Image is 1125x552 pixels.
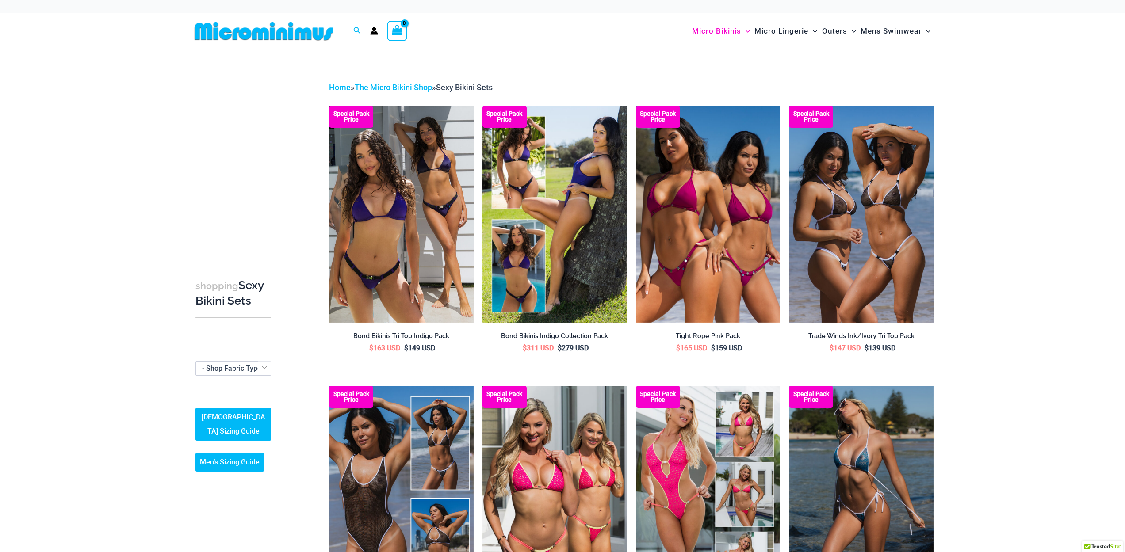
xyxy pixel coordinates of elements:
span: Micro Bikinis [692,20,741,42]
span: $ [711,344,715,352]
img: Collection Pack F [636,106,781,322]
span: shopping [195,280,238,291]
span: Sexy Bikini Sets [436,83,493,92]
a: Trade Winds Ink/Ivory Tri Top Pack [789,332,934,343]
bdi: 147 USD [830,344,861,352]
b: Special Pack Price [482,391,527,403]
a: The Micro Bikini Shop [355,83,432,92]
bdi: 311 USD [523,344,554,352]
bdi: 159 USD [711,344,742,352]
span: Menu Toggle [741,20,750,42]
span: $ [865,344,869,352]
span: $ [369,344,373,352]
a: [DEMOGRAPHIC_DATA] Sizing Guide [195,408,271,441]
a: Mens SwimwearMenu ToggleMenu Toggle [858,18,933,45]
h2: Tight Rope Pink Pack [636,332,781,340]
b: Special Pack Price [636,391,680,403]
a: Search icon link [353,26,361,37]
span: $ [676,344,680,352]
h2: Trade Winds Ink/Ivory Tri Top Pack [789,332,934,340]
span: Menu Toggle [922,20,930,42]
bdi: 139 USD [865,344,895,352]
b: Special Pack Price [789,391,833,403]
a: Bond Inidgo Collection Pack (10) Bond Indigo Bikini Collection Pack Back (6)Bond Indigo Bikini Co... [482,106,627,322]
a: OutersMenu ToggleMenu Toggle [820,18,858,45]
a: View Shopping Cart, empty [387,21,407,41]
b: Special Pack Price [789,111,833,122]
a: Bond Bikinis Tri Top Indigo Pack [329,332,474,343]
bdi: 149 USD [404,344,435,352]
b: Special Pack Price [636,111,680,122]
b: Special Pack Price [329,391,373,403]
a: Home [329,83,351,92]
span: - Shop Fabric Type [196,362,271,375]
a: Tight Rope Pink Pack [636,332,781,343]
span: Menu Toggle [808,20,817,42]
img: Bond Indigo Tri Top Pack (1) [329,106,474,322]
a: Collection Pack F Collection Pack B (3)Collection Pack B (3) [636,106,781,322]
img: MM SHOP LOGO FLAT [191,21,337,41]
b: Special Pack Price [482,111,527,122]
img: Bond Inidgo Collection Pack (10) [482,106,627,322]
span: $ [558,344,562,352]
span: $ [830,344,834,352]
span: - Shop Fabric Type [195,361,271,376]
h3: Sexy Bikini Sets [195,278,271,308]
a: Micro LingerieMenu ToggleMenu Toggle [752,18,819,45]
span: » » [329,83,493,92]
a: Men’s Sizing Guide [195,453,264,472]
nav: Site Navigation [689,16,934,46]
a: Bond Bikinis Indigo Collection Pack [482,332,627,343]
span: Micro Lingerie [754,20,808,42]
span: Menu Toggle [847,20,856,42]
bdi: 279 USD [558,344,589,352]
a: Micro BikinisMenu ToggleMenu Toggle [690,18,752,45]
span: - Shop Fabric Type [202,364,261,373]
b: Special Pack Price [329,111,373,122]
span: $ [404,344,408,352]
bdi: 163 USD [369,344,400,352]
h2: Bond Bikinis Tri Top Indigo Pack [329,332,474,340]
img: Top Bum Pack [789,106,934,322]
span: $ [523,344,527,352]
a: Bond Indigo Tri Top Pack (1) Bond Indigo Tri Top Pack Back (1)Bond Indigo Tri Top Pack Back (1) [329,106,474,322]
iframe: TrustedSite Certified [195,74,275,251]
span: Outers [822,20,847,42]
h2: Bond Bikinis Indigo Collection Pack [482,332,627,340]
a: Top Bum Pack Top Bum Pack bTop Bum Pack b [789,106,934,322]
bdi: 165 USD [676,344,707,352]
a: Account icon link [370,27,378,35]
span: Mens Swimwear [861,20,922,42]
